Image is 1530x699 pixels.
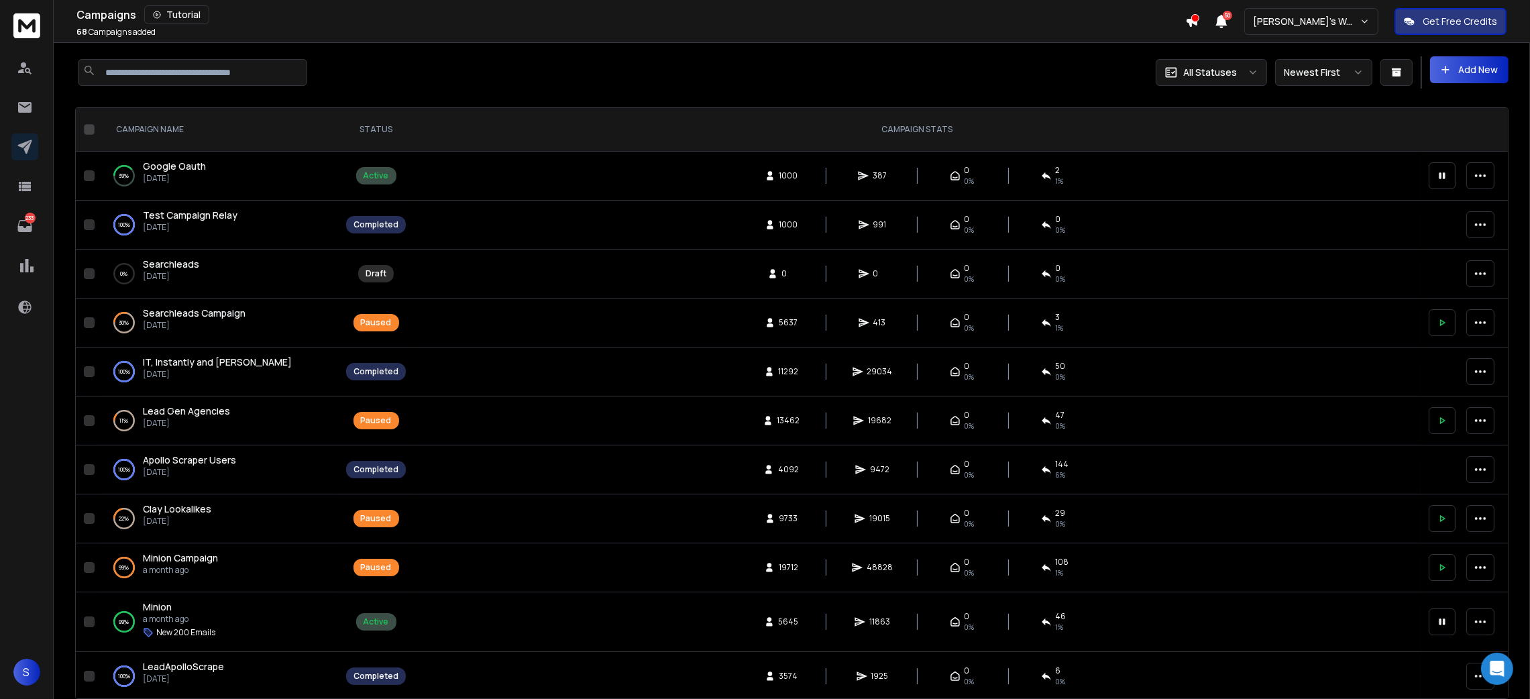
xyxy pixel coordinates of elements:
div: Completed [353,464,398,475]
p: Campaigns added [76,27,156,38]
span: 0 [965,557,970,568]
span: 413 [873,317,887,328]
a: Test Campaign Relay [143,209,237,222]
a: Apollo Scraper Users [143,453,236,467]
div: Active [364,170,389,181]
span: Google Oauth [143,160,206,172]
p: Get Free Credits [1423,15,1497,28]
span: 6 [1056,665,1061,676]
td: 22%Clay Lookalikes[DATE] [100,494,338,543]
span: 19015 [869,513,890,524]
p: [DATE] [143,369,292,380]
span: 19682 [868,415,891,426]
a: Minion Campaign [143,551,218,565]
span: 3574 [779,671,798,682]
div: Completed [353,219,398,230]
span: Test Campaign Relay [143,209,237,221]
span: 0% [965,274,975,284]
th: CAMPAIGN STATS [414,108,1421,152]
p: 100 % [118,365,130,378]
span: 29 [1056,508,1066,519]
span: 0 % [1056,372,1066,382]
p: All Statuses [1183,66,1237,79]
p: 100 % [118,463,130,476]
span: 1925 [871,671,889,682]
span: 1 % [1056,176,1064,186]
span: 6 % [1056,470,1066,480]
div: Open Intercom Messenger [1481,653,1513,685]
span: 0 [965,410,970,421]
span: 5645 [779,616,799,627]
span: 0% [965,225,975,235]
span: 0 [965,459,970,470]
span: 387 [873,170,887,181]
span: Minion [143,600,172,613]
span: 46 [1056,611,1067,622]
span: 0 [965,508,970,519]
span: Minion Campaign [143,551,218,564]
p: [DATE] [143,674,224,684]
button: Get Free Credits [1395,8,1507,35]
a: Lead Gen Agencies [143,405,230,418]
span: 0 [873,268,887,279]
div: Completed [353,671,398,682]
span: IT, Instantly and [PERSON_NAME] [143,356,292,368]
span: 29034 [867,366,893,377]
td: 100%Test Campaign Relay[DATE] [100,201,338,250]
p: 30 % [119,316,129,329]
td: 30%Searchleads Campaign[DATE] [100,299,338,347]
p: 99 % [119,615,129,629]
td: 11%Lead Gen Agencies[DATE] [100,396,338,445]
p: [DATE] [143,516,211,527]
td: 0%Searchleads[DATE] [100,250,338,299]
div: Paused [361,562,392,573]
span: 3 [1056,312,1060,323]
span: 0 [782,268,796,279]
span: 0% [965,470,975,480]
span: 50 [1056,361,1066,372]
span: 68 [76,26,87,38]
span: 50 [1223,11,1232,20]
span: 0 [965,361,970,372]
td: 99%Miniona month agoNew 200 Emails [100,592,338,652]
p: 233 [25,213,36,223]
span: 0 [965,611,970,622]
span: 108 [1056,557,1069,568]
button: Tutorial [144,5,209,24]
button: Newest First [1275,59,1372,86]
p: [DATE] [143,320,245,331]
div: Paused [361,415,392,426]
span: 0 [965,312,970,323]
span: 47 [1056,410,1065,421]
span: 0 [1056,263,1061,274]
span: 9733 [779,513,798,524]
span: 0% [965,676,975,687]
p: [DATE] [143,222,237,233]
span: 0 % [1056,519,1066,529]
div: Draft [366,268,386,279]
td: 100%IT, Instantly and [PERSON_NAME][DATE] [100,347,338,396]
span: Searchleads [143,258,199,270]
span: 11292 [779,366,799,377]
button: Add New [1430,56,1509,83]
p: 11 % [120,414,129,427]
span: Searchleads Campaign [143,307,245,319]
button: S [13,659,40,686]
span: 0% [965,622,975,633]
span: LeadApolloScrape [143,660,224,673]
span: Lead Gen Agencies [143,405,230,417]
div: Paused [361,513,392,524]
a: Google Oauth [143,160,206,173]
td: 99%Minion Campaigna month ago [100,543,338,592]
span: 0% [965,176,975,186]
p: 0 % [121,267,128,280]
span: 48828 [867,562,893,573]
span: 1 % [1056,323,1064,333]
span: 0 [965,263,970,274]
p: a month ago [143,565,218,576]
span: 0 % [1056,421,1066,431]
div: Campaigns [76,5,1185,24]
span: 11863 [869,616,890,627]
span: 1000 [779,219,798,230]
